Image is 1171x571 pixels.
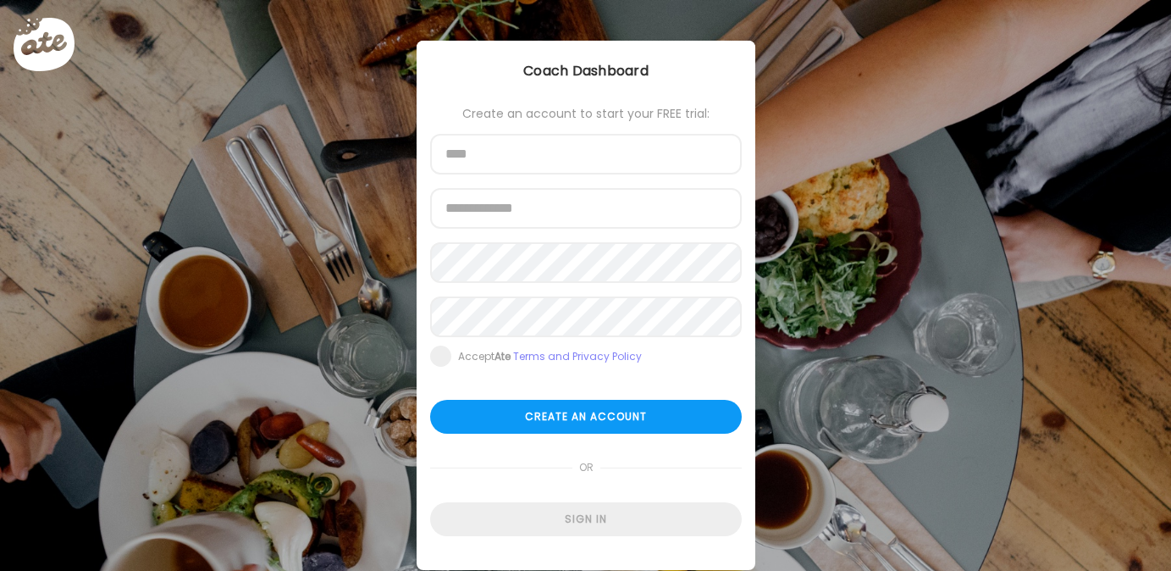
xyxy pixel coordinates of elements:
[430,400,742,434] div: Create an account
[417,61,755,81] div: Coach Dashboard
[458,350,642,363] div: Accept
[494,349,511,363] b: Ate
[572,451,599,485] span: or
[430,502,742,536] div: Sign in
[513,349,642,363] a: Terms and Privacy Policy
[430,107,742,120] div: Create an account to start your FREE trial:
